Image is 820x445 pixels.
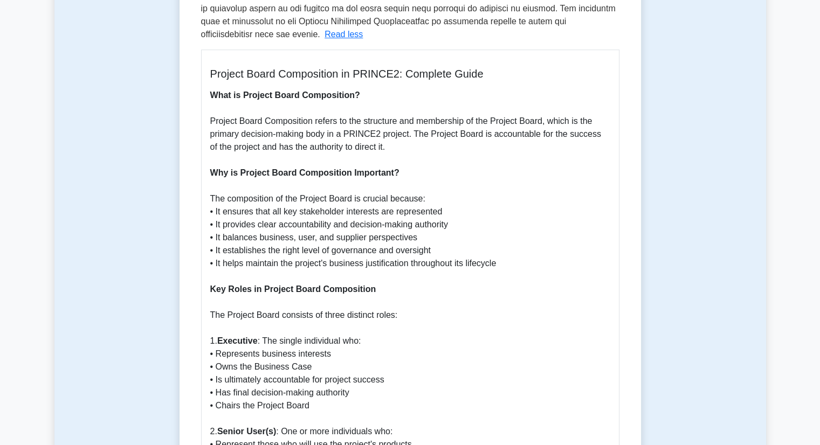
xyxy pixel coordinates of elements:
h5: Project Board Composition in PRINCE2: Complete Guide [210,67,610,80]
b: What is Project Board Composition? [210,91,360,100]
button: Read less [325,28,363,41]
b: Senior User(s) [217,427,276,436]
b: Key Roles in Project Board Composition [210,284,376,294]
b: Executive [217,336,258,345]
b: Why is Project Board Composition Important? [210,168,399,177]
